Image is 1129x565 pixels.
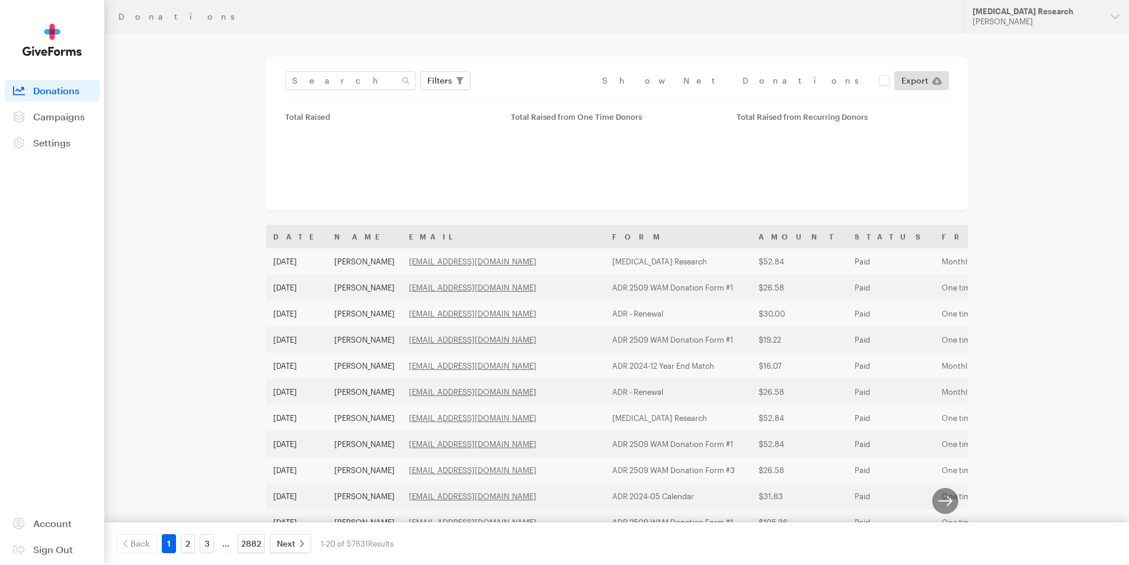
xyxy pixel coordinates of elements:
[181,534,195,553] a: 2
[402,225,605,248] th: Email
[5,80,100,101] a: Donations
[409,518,536,527] a: [EMAIL_ADDRESS][DOMAIN_NAME]
[327,457,402,483] td: [PERSON_NAME]
[605,431,751,457] td: ADR 2509 WAM Donation Form #1
[368,539,394,548] span: Results
[327,431,402,457] td: [PERSON_NAME]
[409,335,536,344] a: [EMAIL_ADDRESS][DOMAIN_NAME]
[935,509,1070,535] td: One time
[266,225,327,248] th: Date
[409,361,536,371] a: [EMAIL_ADDRESS][DOMAIN_NAME]
[737,112,948,122] div: Total Raised from Recurring Donors
[847,483,935,509] td: Paid
[847,353,935,379] td: Paid
[894,71,949,90] a: Export
[605,379,751,405] td: ADR - Renewal
[270,534,311,553] a: Next
[285,71,415,90] input: Search Name & Email
[420,71,471,90] button: Filters
[935,483,1070,509] td: One time
[605,483,751,509] td: ADR 2024-05 Calendar
[266,353,327,379] td: [DATE]
[327,509,402,535] td: [PERSON_NAME]
[751,509,847,535] td: $105.36
[847,327,935,353] td: Paid
[321,534,394,553] div: 1-20 of 57631
[327,248,402,274] td: [PERSON_NAME]
[266,483,327,509] td: [DATE]
[427,74,452,88] span: Filters
[935,457,1070,483] td: One time
[33,111,85,122] span: Campaigns
[327,327,402,353] td: [PERSON_NAME]
[266,248,327,274] td: [DATE]
[266,379,327,405] td: [DATE]
[266,274,327,301] td: [DATE]
[935,353,1070,379] td: Monthly
[266,405,327,431] td: [DATE]
[327,225,402,248] th: Name
[847,509,935,535] td: Paid
[327,274,402,301] td: [PERSON_NAME]
[5,539,100,560] a: Sign Out
[409,491,536,501] a: [EMAIL_ADDRESS][DOMAIN_NAME]
[847,379,935,405] td: Paid
[935,327,1070,353] td: One time
[751,248,847,274] td: $52.84
[409,413,536,423] a: [EMAIL_ADDRESS][DOMAIN_NAME]
[266,301,327,327] td: [DATE]
[935,379,1070,405] td: Monthly
[23,24,82,56] img: GiveForms
[605,457,751,483] td: ADR 2509 WAM Donation Form #3
[847,457,935,483] td: Paid
[935,301,1070,327] td: One time
[409,257,536,266] a: [EMAIL_ADDRESS][DOMAIN_NAME]
[327,353,402,379] td: [PERSON_NAME]
[277,537,295,551] span: Next
[5,106,100,127] a: Campaigns
[935,225,1070,248] th: Frequency
[238,534,265,553] a: 2882
[33,518,72,529] span: Account
[751,274,847,301] td: $26.58
[605,301,751,327] td: ADR - Renewal
[33,137,71,148] span: Settings
[935,405,1070,431] td: One time
[327,379,402,405] td: [PERSON_NAME]
[5,132,100,154] a: Settings
[901,74,928,88] span: Export
[847,225,935,248] th: Status
[847,301,935,327] td: Paid
[266,327,327,353] td: [DATE]
[266,431,327,457] td: [DATE]
[285,112,497,122] div: Total Raised
[327,301,402,327] td: [PERSON_NAME]
[751,301,847,327] td: $30.00
[935,431,1070,457] td: One time
[751,431,847,457] td: $52.84
[327,483,402,509] td: [PERSON_NAME]
[973,7,1101,17] div: [MEDICAL_DATA] Research
[33,85,79,96] span: Donations
[847,248,935,274] td: Paid
[5,513,100,534] a: Account
[935,274,1070,301] td: One time
[751,327,847,353] td: $19.22
[511,112,722,122] div: Total Raised from One Time Donors
[605,327,751,353] td: ADR 2509 WAM Donation Form #1
[266,509,327,535] td: [DATE]
[605,509,751,535] td: ADR 2509 WAM Donation Form #1
[409,309,536,318] a: [EMAIL_ADDRESS][DOMAIN_NAME]
[751,225,847,248] th: Amount
[409,439,536,449] a: [EMAIL_ADDRESS][DOMAIN_NAME]
[409,387,536,397] a: [EMAIL_ADDRESS][DOMAIN_NAME]
[605,274,751,301] td: ADR 2509 WAM Donation Form #1
[751,405,847,431] td: $52.84
[200,534,214,553] a: 3
[751,353,847,379] td: $16.07
[605,405,751,431] td: [MEDICAL_DATA] Research
[605,353,751,379] td: ADR 2024-12 Year End Match
[327,405,402,431] td: [PERSON_NAME]
[751,379,847,405] td: $26.58
[847,405,935,431] td: Paid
